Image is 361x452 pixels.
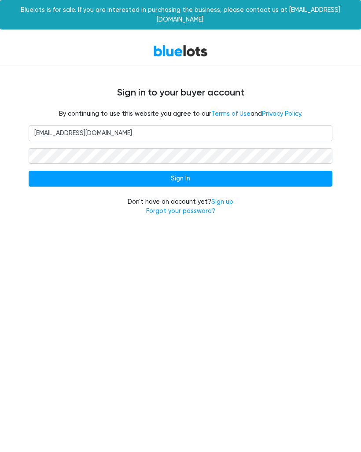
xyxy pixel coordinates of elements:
a: Forgot your password? [146,207,215,215]
a: Terms of Use [211,110,250,118]
input: Sign In [29,171,332,187]
a: Privacy Policy [262,110,301,118]
a: Sign up [211,198,233,206]
div: Don't have an account yet? [29,197,332,216]
a: BlueLots [153,44,208,57]
input: Email [29,125,332,141]
fieldset: By continuing to use this website you agree to our and . [29,109,332,119]
h4: Sign in to your buyer account [29,87,332,99]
